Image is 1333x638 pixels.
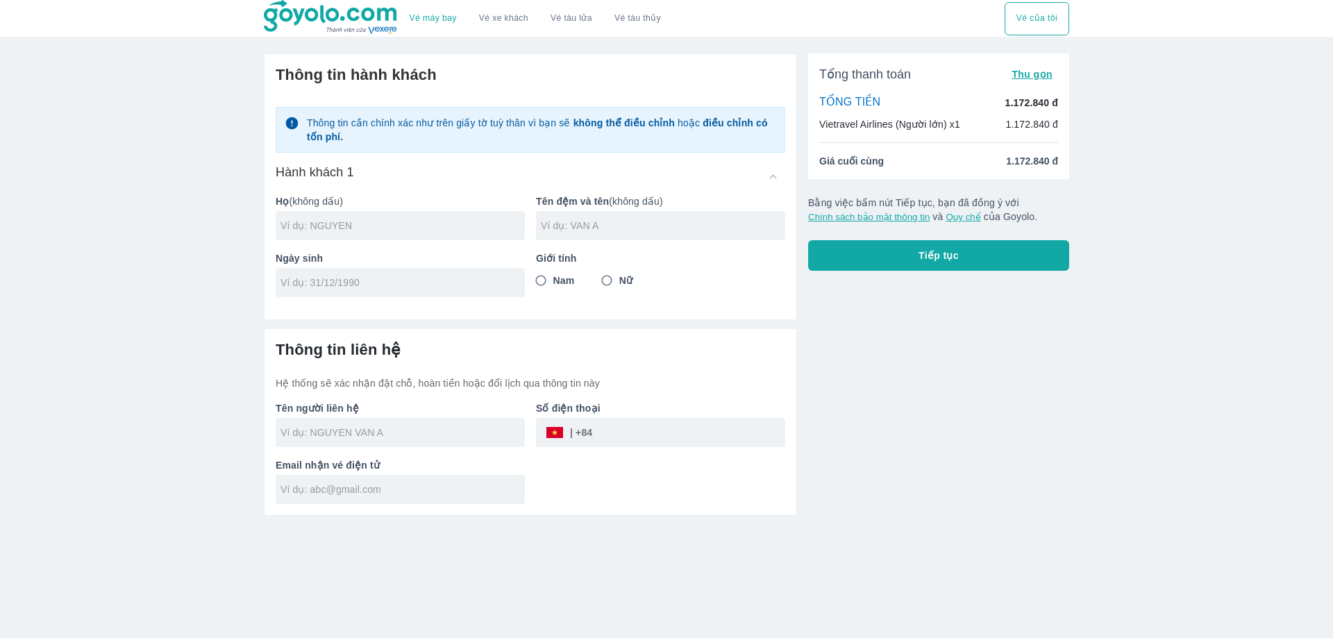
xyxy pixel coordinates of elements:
button: Tiếp tục [808,240,1069,271]
b: Tên đệm và tên [536,196,609,207]
a: Vé xe khách [479,13,528,24]
a: Vé máy bay [410,13,457,24]
b: Tên người liên hệ [276,403,359,414]
p: 1.172.840 đ [1005,117,1058,131]
button: Chính sách bảo mật thông tin [808,212,930,222]
div: choose transportation mode [399,2,672,35]
input: Ví dụ: abc@gmail.com [280,482,525,496]
input: Ví dụ: NGUYEN [280,219,525,233]
span: 1.172.840 đ [1006,154,1058,168]
p: Ngày sinh [276,251,525,265]
b: Họ [276,196,289,207]
span: Tổng thanh toán [819,66,911,83]
span: Giá cuối cùng [819,154,884,168]
input: Ví dụ: NGUYEN VAN A [280,426,525,439]
p: Vietravel Airlines (Người lớn) x1 [819,117,960,131]
h6: Thông tin liên hệ [276,340,785,360]
h6: Hành khách 1 [276,164,354,181]
h6: Thông tin hành khách [276,65,785,85]
button: Vé của tôi [1005,2,1069,35]
span: Nam [553,274,575,287]
input: Ví dụ: 31/12/1990 [280,276,511,289]
p: 1.172.840 đ [1005,96,1058,110]
p: Hệ thống sẽ xác nhận đặt chỗ, hoàn tiền hoặc đổi lịch qua thông tin này [276,376,785,390]
a: Vé tàu lửa [539,2,603,35]
b: Số điện thoại [536,403,601,414]
input: Ví dụ: VAN A [541,219,785,233]
p: Bằng việc bấm nút Tiếp tục, bạn đã đồng ý với và của Goyolo. [808,196,1069,224]
strong: không thể điều chỉnh [573,117,675,128]
div: choose transportation mode [1005,2,1069,35]
button: Quy chế [946,212,980,222]
p: (không dấu) [276,194,525,208]
span: Nữ [619,274,632,287]
p: Giới tính [536,251,785,265]
p: TỔNG TIỀN [819,95,880,110]
p: (không dấu) [536,194,785,208]
b: Email nhận vé điện tử [276,460,380,471]
span: Thu gọn [1012,69,1053,80]
span: Tiếp tục [919,249,959,262]
p: Thông tin cần chính xác như trên giấy tờ tuỳ thân vì bạn sẽ hoặc [307,116,776,144]
button: Thu gọn [1006,65,1058,84]
button: Vé tàu thủy [603,2,672,35]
